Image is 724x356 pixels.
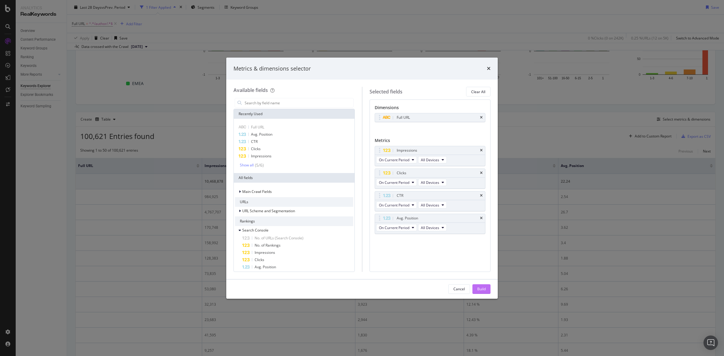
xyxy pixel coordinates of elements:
button: On Current Period [376,224,417,231]
div: times [480,116,483,119]
span: No. of Rankings [255,243,281,248]
span: All Devices [421,203,439,208]
span: Impressions [255,250,275,255]
div: times [480,194,483,197]
div: Cancel [453,286,465,291]
button: All Devices [418,201,447,209]
span: Main Crawl Fields [242,189,272,194]
button: Clear All [466,87,491,96]
div: Avg. PositiontimesOn Current PeriodAll Devices [375,214,486,234]
span: Avg. Position [255,264,276,269]
div: Build [477,286,486,291]
div: Impressions [397,147,417,153]
span: Full URL [251,124,264,130]
span: Clicks [251,146,261,151]
div: Selected fields [370,88,402,95]
div: Clear All [471,89,485,94]
div: URLs [235,197,353,207]
div: Avg. Position [397,215,418,221]
span: No. of URLs (Search Console) [255,235,303,241]
span: Avg. Position [251,132,272,137]
div: Metrics & dimensions selector [233,65,311,73]
span: Search Console [242,228,268,233]
div: ImpressionstimesOn Current PeriodAll Devices [375,146,486,166]
input: Search by field name [244,98,353,107]
div: Recently Used [234,109,354,119]
div: Metrics [375,137,486,146]
span: On Current Period [379,203,409,208]
span: All Devices [421,157,439,162]
span: Clicks [255,257,264,262]
button: All Devices [418,156,447,163]
span: On Current Period [379,225,409,230]
span: URL Scheme and Segmentation [242,208,295,213]
div: Full URLtimes [375,113,486,122]
div: times [480,216,483,220]
div: All fields [234,173,354,183]
div: Clicks [397,170,406,176]
span: All Devices [421,180,439,185]
div: Rankings [235,216,353,226]
button: All Devices [418,179,447,186]
span: All Devices [421,225,439,230]
button: On Current Period [376,179,417,186]
button: Build [472,284,491,294]
span: On Current Period [379,180,409,185]
button: All Devices [418,224,447,231]
span: Impressions [251,153,271,159]
div: modal [226,58,498,299]
span: CTR [251,139,258,144]
div: Available fields [233,87,268,93]
button: On Current Period [376,201,417,209]
div: Dimensions [375,105,486,113]
span: On Current Period [379,157,409,162]
button: Cancel [448,284,470,294]
div: Full URL [397,115,410,121]
button: On Current Period [376,156,417,163]
div: Open Intercom Messenger [703,336,718,350]
div: ClickstimesOn Current PeriodAll Devices [375,169,486,189]
div: Show all [240,163,254,167]
div: times [480,149,483,152]
div: times [480,171,483,175]
div: CTRtimesOn Current PeriodAll Devices [375,191,486,211]
div: CTR [397,193,403,199]
div: ( 5 / 6 ) [254,162,264,168]
div: times [487,65,491,73]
